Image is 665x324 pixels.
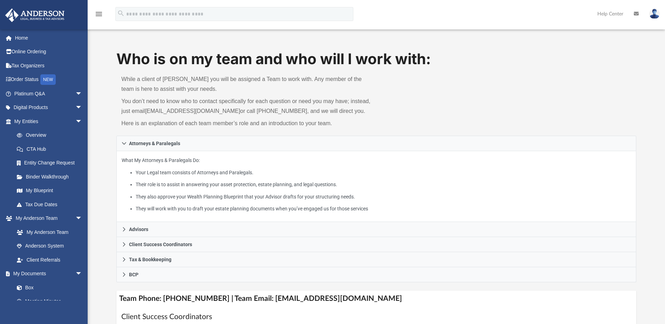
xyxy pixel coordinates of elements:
[75,114,89,129] span: arrow_drop_down
[5,45,93,59] a: Online Ordering
[5,73,93,87] a: Order StatusNEW
[129,272,138,277] span: BCP
[129,242,192,247] span: Client Success Coordinators
[5,87,93,101] a: Platinum Q&Aarrow_drop_down
[5,114,93,128] a: My Entitiesarrow_drop_down
[129,227,148,232] span: Advisors
[10,170,93,184] a: Binder Walkthrough
[5,101,93,115] a: Digital Productsarrow_drop_down
[10,239,89,253] a: Anderson System
[116,252,636,267] a: Tax & Bookkeeping
[5,267,89,281] a: My Documentsarrow_drop_down
[95,10,103,18] i: menu
[136,168,631,177] li: Your Legal team consists of Attorneys and Paralegals.
[121,96,371,116] p: You don’t need to know who to contact specifically for each question or need you may have; instea...
[10,156,93,170] a: Entity Change Request
[75,211,89,226] span: arrow_drop_down
[95,13,103,18] a: menu
[10,295,89,309] a: Meeting Minutes
[116,136,636,151] a: Attorneys & Paralegals
[5,59,93,73] a: Tax Organizers
[75,87,89,101] span: arrow_drop_down
[116,151,636,222] div: Attorneys & Paralegals
[116,49,636,69] h1: Who is on my team and who will I work with:
[10,184,89,198] a: My Blueprint
[136,204,631,213] li: They will work with you to draft your estate planning documents when you’ve engaged us for those ...
[116,291,636,306] h4: Team Phone: [PHONE_NUMBER] | Team Email: [EMAIL_ADDRESS][DOMAIN_NAME]
[75,267,89,281] span: arrow_drop_down
[10,253,89,267] a: Client Referrals
[10,128,93,142] a: Overview
[121,119,371,128] p: Here is an explanation of each team member’s role and an introduction to your team.
[10,281,86,295] a: Box
[75,101,89,115] span: arrow_drop_down
[116,237,636,252] a: Client Success Coordinators
[136,180,631,189] li: Their role is to assist in answering your asset protection, estate planning, and legal questions.
[10,197,93,211] a: Tax Due Dates
[10,142,93,156] a: CTA Hub
[5,211,89,225] a: My Anderson Teamarrow_drop_down
[145,108,240,114] a: [EMAIL_ADDRESS][DOMAIN_NAME]
[129,257,171,262] span: Tax & Bookkeeping
[116,222,636,237] a: Advisors
[122,156,631,213] p: What My Attorneys & Paralegals Do:
[136,193,631,201] li: They also approve your Wealth Planning Blueprint that your Advisor drafts for your structuring ne...
[3,8,67,22] img: Anderson Advisors Platinum Portal
[117,9,125,17] i: search
[10,225,86,239] a: My Anderson Team
[649,9,660,19] img: User Pic
[40,74,56,85] div: NEW
[121,74,371,94] p: While a client of [PERSON_NAME] you will be assigned a Team to work with. Any member of the team ...
[121,312,631,322] h1: Client Success Coordinators
[5,31,93,45] a: Home
[116,267,636,282] a: BCP
[129,141,180,146] span: Attorneys & Paralegals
